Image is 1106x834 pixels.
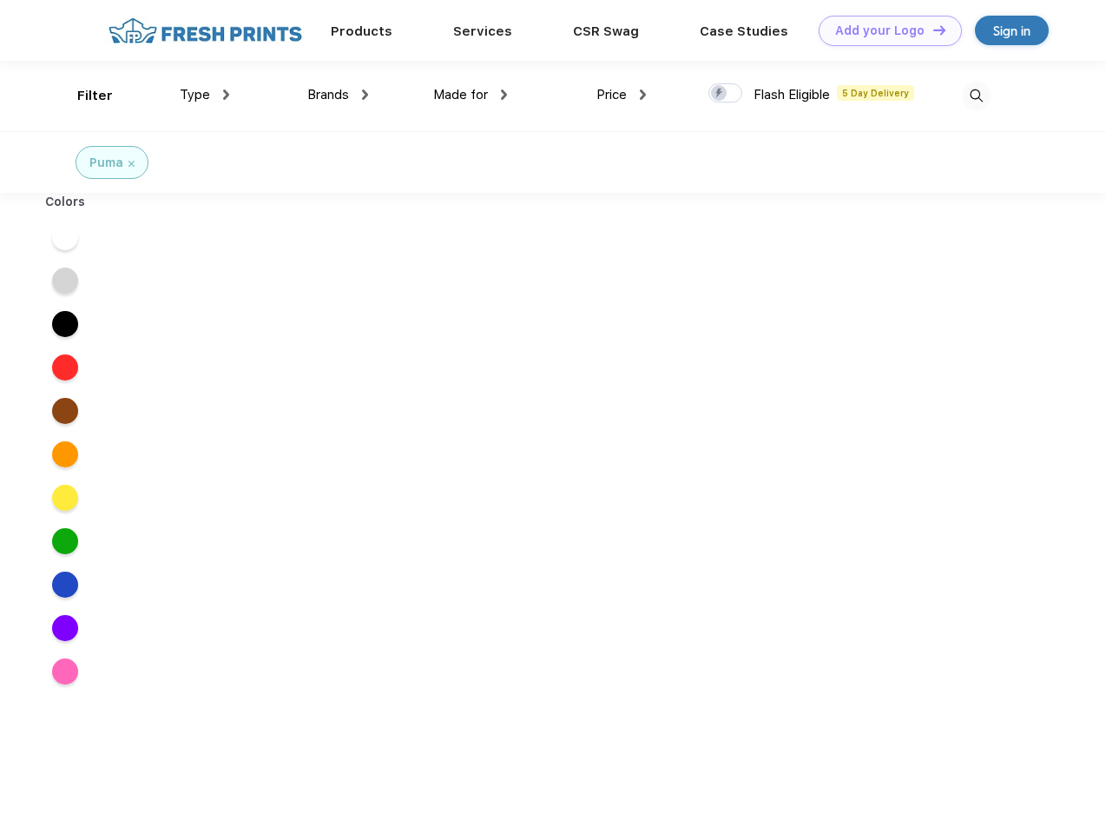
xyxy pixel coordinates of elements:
[103,16,307,46] img: fo%20logo%202.webp
[975,16,1049,45] a: Sign in
[433,87,488,103] span: Made for
[180,87,210,103] span: Type
[77,86,113,106] div: Filter
[331,23,392,39] a: Products
[89,154,123,172] div: Puma
[573,23,639,39] a: CSR Swag
[362,89,368,100] img: dropdown.png
[837,85,914,101] span: 5 Day Delivery
[223,89,229,100] img: dropdown.png
[962,82,991,110] img: desktop_search.svg
[32,193,99,211] div: Colors
[596,87,627,103] span: Price
[933,25,945,35] img: DT
[128,161,135,167] img: filter_cancel.svg
[307,87,349,103] span: Brands
[754,87,830,103] span: Flash Eligible
[993,21,1030,41] div: Sign in
[835,23,925,38] div: Add your Logo
[501,89,507,100] img: dropdown.png
[453,23,512,39] a: Services
[640,89,646,100] img: dropdown.png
